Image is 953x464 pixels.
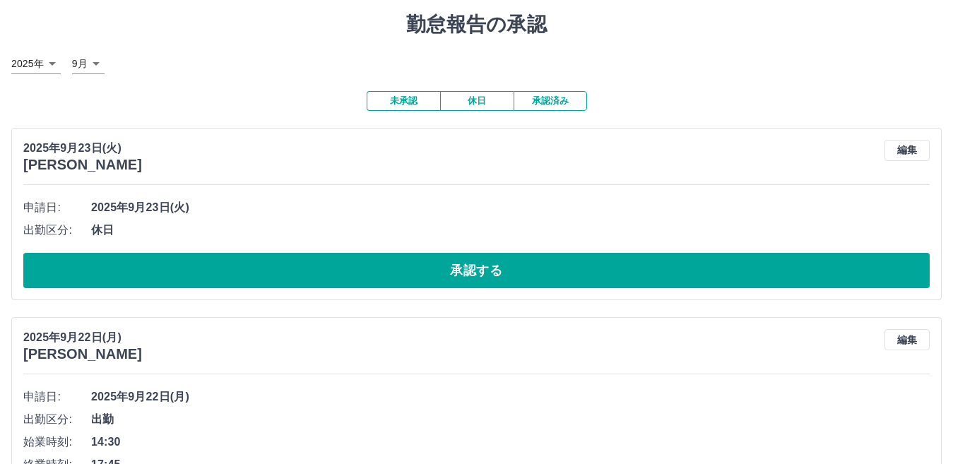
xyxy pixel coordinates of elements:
button: 承認済み [514,91,587,111]
span: 休日 [91,222,930,239]
p: 2025年9月22日(月) [23,329,142,346]
h1: 勤怠報告の承認 [11,13,942,37]
span: 2025年9月23日(火) [91,199,930,216]
h3: [PERSON_NAME] [23,157,142,173]
button: 未承認 [367,91,440,111]
span: 14:30 [91,434,930,451]
div: 2025年 [11,54,61,74]
span: 出勤区分: [23,222,91,239]
h3: [PERSON_NAME] [23,346,142,362]
p: 2025年9月23日(火) [23,140,142,157]
span: 2025年9月22日(月) [91,388,930,405]
button: 承認する [23,253,930,288]
span: 始業時刻: [23,434,91,451]
div: 9月 [72,54,105,74]
button: 休日 [440,91,514,111]
span: 申請日: [23,199,91,216]
span: 出勤 [91,411,930,428]
span: 出勤区分: [23,411,91,428]
button: 編集 [884,329,930,350]
button: 編集 [884,140,930,161]
span: 申請日: [23,388,91,405]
